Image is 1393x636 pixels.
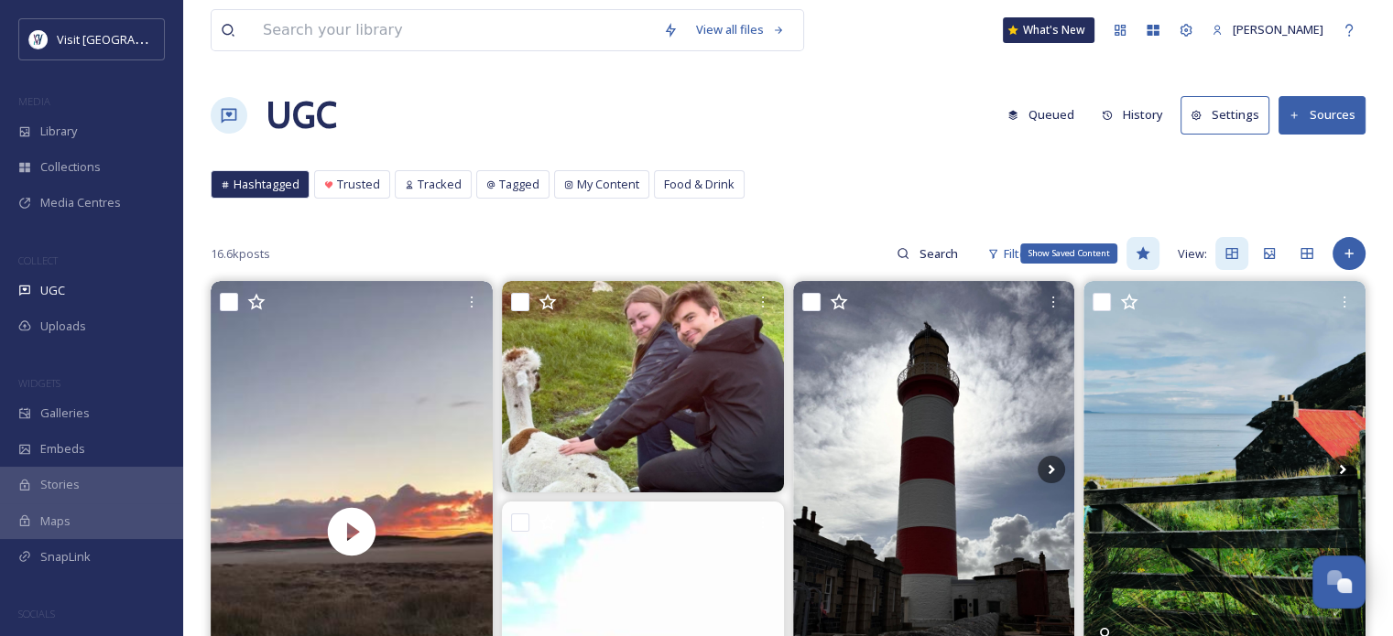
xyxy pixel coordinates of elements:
[40,318,86,335] span: Uploads
[337,176,380,193] span: Trusted
[57,30,199,48] span: Visit [GEOGRAPHIC_DATA]
[254,10,654,50] input: Search your library
[40,123,77,140] span: Library
[998,97,1083,133] button: Queued
[40,548,91,566] span: SnapLink
[1020,243,1117,264] div: Show Saved Content
[1181,96,1269,134] button: Settings
[40,440,85,458] span: Embeds
[40,476,80,493] span: Stories
[40,194,121,211] span: Media Centres
[687,12,794,48] a: View all files
[1178,245,1207,263] span: View:
[998,97,1093,133] a: Queued
[266,88,337,143] a: UGC
[1279,96,1366,134] button: Sources
[1203,12,1333,48] a: [PERSON_NAME]
[664,176,735,193] span: Food & Drink
[234,176,299,193] span: Hashtagged
[29,30,48,49] img: Untitled%20design%20%2897%29.png
[1004,245,1038,263] span: Filters
[1233,21,1323,38] span: [PERSON_NAME]
[909,235,969,272] input: Search
[18,94,50,108] span: MEDIA
[499,176,539,193] span: Tagged
[1093,97,1181,133] a: History
[40,512,71,530] span: Maps
[502,281,784,492] img: Two of my favourite people and spot the Alpaca. #favouritepeople❤️ #alpaca #familytime #outerhebr...
[18,253,58,267] span: COLLECT
[418,176,462,193] span: Tracked
[40,282,65,299] span: UGC
[577,176,639,193] span: My Content
[1003,17,1094,43] a: What's New
[40,404,90,422] span: Galleries
[18,607,55,620] span: SOCIALS
[1093,97,1172,133] button: History
[1181,96,1279,134] a: Settings
[1312,555,1366,609] button: Open Chat
[211,245,270,263] span: 16.6k posts
[18,376,60,390] span: WIDGETS
[40,158,101,176] span: Collections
